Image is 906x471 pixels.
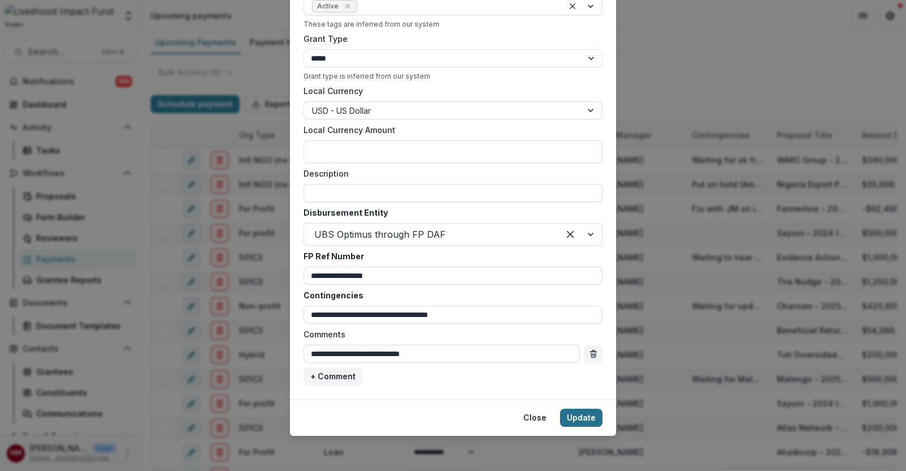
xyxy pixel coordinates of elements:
[304,124,596,136] label: Local Currency Amount
[304,367,362,386] button: + Comment
[560,409,602,427] button: Update
[516,409,553,427] button: Close
[304,328,596,340] label: Comments
[304,20,602,28] div: These tags are inferred from our system
[342,1,353,12] div: Remove Active
[304,85,363,97] label: Local Currency
[584,345,602,363] button: delete
[304,168,596,179] label: Description
[304,33,596,45] label: Grant Type
[304,289,596,301] label: Contingencies
[317,2,339,10] span: Active
[304,207,596,219] label: Disbursement Entity
[304,250,596,262] label: FP Ref Number
[304,72,602,80] div: Grant type is inferred from our system
[561,225,579,243] div: Clear selected options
